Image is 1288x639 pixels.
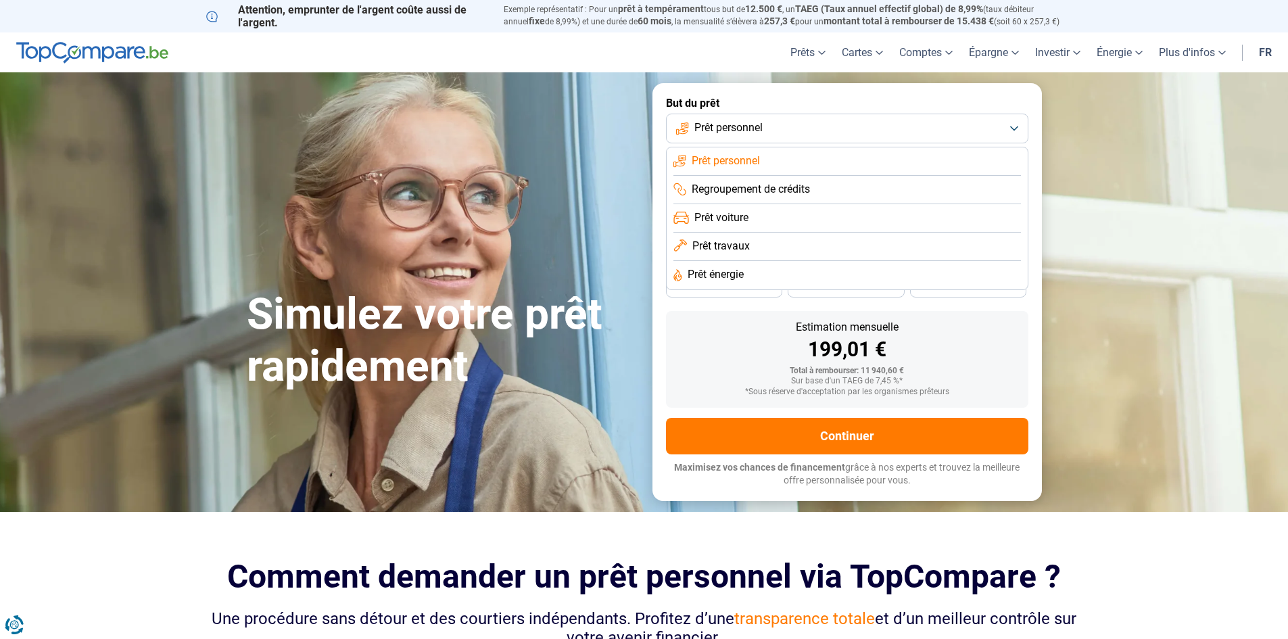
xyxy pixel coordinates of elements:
[206,3,487,29] p: Attention, emprunter de l'argent coûte aussi de l'argent.
[666,461,1028,488] p: grâce à nos experts et trouvez la meilleure offre personnalisée pour vous.
[1027,32,1089,72] a: Investir
[1251,32,1280,72] a: fr
[692,182,810,197] span: Regroupement de crédits
[831,283,861,291] span: 30 mois
[504,3,1082,28] p: Exemple représentatif : Pour un tous but de , un (taux débiteur annuel de 8,99%) et une durée de ...
[764,16,795,26] span: 257,3 €
[734,609,875,628] span: transparence totale
[709,283,739,291] span: 36 mois
[666,418,1028,454] button: Continuer
[694,210,748,225] span: Prêt voiture
[674,462,845,473] span: Maximisez vos chances de financement
[677,339,1018,360] div: 199,01 €
[692,153,760,168] span: Prêt personnel
[1151,32,1234,72] a: Plus d'infos
[529,16,545,26] span: fixe
[666,114,1028,143] button: Prêt personnel
[666,97,1028,110] label: But du prêt
[834,32,891,72] a: Cartes
[677,322,1018,333] div: Estimation mensuelle
[795,3,983,14] span: TAEG (Taux annuel effectif global) de 8,99%
[206,558,1082,595] h2: Comment demander un prêt personnel via TopCompare ?
[824,16,994,26] span: montant total à rembourser de 15.438 €
[745,3,782,14] span: 12.500 €
[618,3,704,14] span: prêt à tempérament
[677,377,1018,386] div: Sur base d'un TAEG de 7,45 %*
[677,387,1018,397] div: *Sous réserve d'acceptation par les organismes prêteurs
[782,32,834,72] a: Prêts
[247,289,636,393] h1: Simulez votre prêt rapidement
[638,16,671,26] span: 60 mois
[961,32,1027,72] a: Épargne
[16,42,168,64] img: TopCompare
[891,32,961,72] a: Comptes
[694,120,763,135] span: Prêt personnel
[688,267,744,282] span: Prêt énergie
[953,283,983,291] span: 24 mois
[1089,32,1151,72] a: Énergie
[677,366,1018,376] div: Total à rembourser: 11 940,60 €
[692,239,750,254] span: Prêt travaux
